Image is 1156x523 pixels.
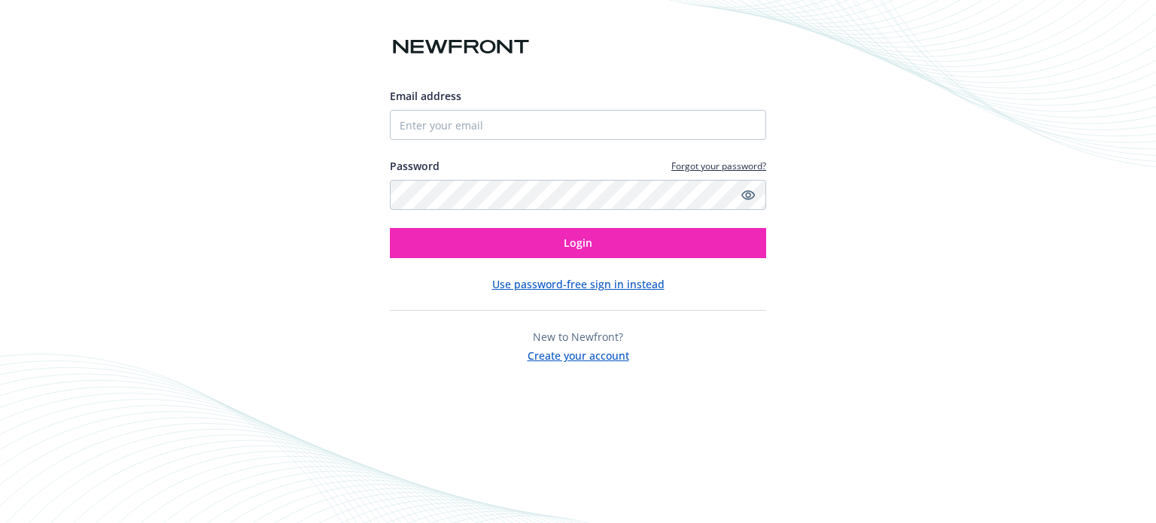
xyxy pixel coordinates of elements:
button: Create your account [528,345,629,363]
input: Enter your password [390,180,766,210]
input: Enter your email [390,110,766,140]
a: Forgot your password? [671,160,766,172]
span: Login [564,236,592,250]
button: Login [390,228,766,258]
span: New to Newfront? [533,330,623,344]
img: Newfront logo [390,34,532,60]
label: Password [390,158,440,174]
span: Email address [390,89,461,103]
a: Show password [739,186,757,204]
button: Use password-free sign in instead [492,276,665,292]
